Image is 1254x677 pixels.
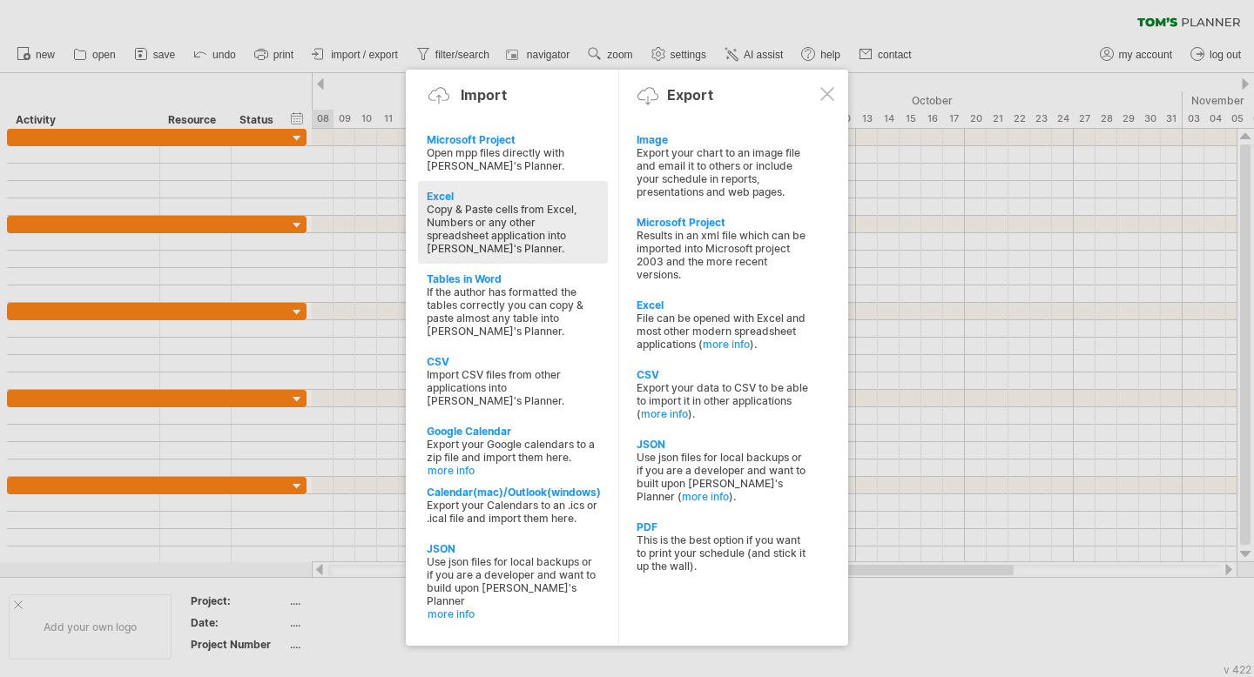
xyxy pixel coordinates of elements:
[637,146,809,198] div: Export your chart to an image file and email it to others or include your schedule in reports, pr...
[427,190,599,203] div: Excel
[637,381,809,420] div: Export your data to CSV to be able to import it in other applications ( ).
[427,272,599,285] div: Tables in Word
[637,520,809,533] div: PDF
[428,464,600,477] a: more info
[637,312,809,351] div: File can be opened with Excel and most other modern spreadsheet applications ( ).
[682,490,729,503] a: more info
[703,338,750,351] a: more info
[667,86,713,104] div: Export
[637,451,809,503] div: Use json files for local backups or if you are a developer and want to built upon [PERSON_NAME]'s...
[428,607,600,620] a: more info
[637,533,809,573] div: This is the best option if you want to print your schedule (and stick it up the wall).
[637,298,809,312] div: Excel
[637,438,809,451] div: JSON
[427,285,599,338] div: If the author has formatted the tables correctly you can copy & paste almost any table into [PERS...
[427,203,599,255] div: Copy & Paste cells from Excel, Numbers or any other spreadsheet application into [PERSON_NAME]'s ...
[637,229,809,281] div: Results in an xml file which can be imported into Microsoft project 2003 and the more recent vers...
[637,368,809,381] div: CSV
[461,86,507,104] div: Import
[637,133,809,146] div: Image
[637,216,809,229] div: Microsoft Project
[641,407,688,420] a: more info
